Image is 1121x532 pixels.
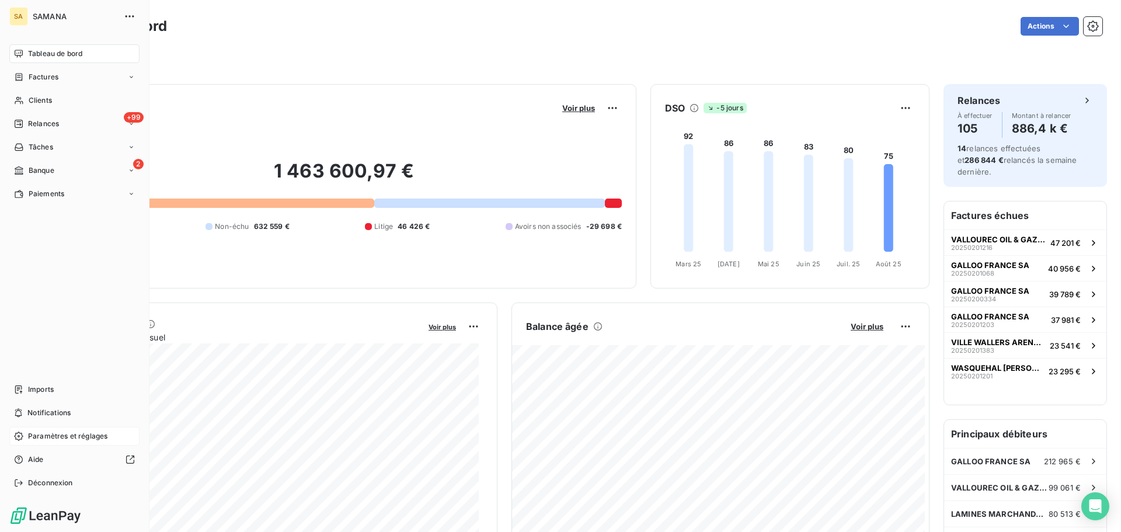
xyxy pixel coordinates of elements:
[9,161,140,180] a: 2Banque
[1051,315,1081,325] span: 37 981 €
[718,260,740,268] tspan: [DATE]
[374,221,393,232] span: Litige
[1050,238,1081,248] span: 47 201 €
[951,244,993,251] span: 20250201216
[29,189,64,199] span: Paiements
[133,159,144,169] span: 2
[704,103,746,113] span: -5 jours
[28,431,107,441] span: Paramètres et réglages
[851,322,883,331] span: Voir plus
[958,144,1077,176] span: relances effectuées et relancés la semaine dernière.
[1049,483,1081,492] span: 99 061 €
[33,12,117,21] span: SAMANA
[951,338,1045,347] span: VILLE WALLERS ARENBERG
[562,103,595,113] span: Voir plus
[951,483,1049,492] span: VALLOUREC OIL & GAZ FRANCE C/O VALLOUREC SSC
[837,260,860,268] tspan: Juil. 25
[951,312,1029,321] span: GALLOO FRANCE SA
[958,144,966,153] span: 14
[944,230,1106,255] button: VALLOUREC OIL & GAZ FRANCE C/O VALLOUREC SSC2025020121647 201 €
[958,93,1000,107] h6: Relances
[1048,264,1081,273] span: 40 956 €
[944,255,1106,281] button: GALLOO FRANCE SA2025020106840 956 €
[847,321,887,332] button: Voir plus
[28,454,44,465] span: Aide
[526,319,589,333] h6: Balance âgée
[951,270,994,277] span: 20250201068
[1050,341,1081,350] span: 23 541 €
[1044,457,1081,466] span: 212 965 €
[876,260,901,268] tspan: Août 25
[425,321,459,332] button: Voir plus
[29,165,54,176] span: Banque
[9,91,140,110] a: Clients
[515,221,582,232] span: Avoirs non associés
[215,221,249,232] span: Non-échu
[586,221,622,232] span: -29 698 €
[965,155,1003,165] span: 286 844 €
[1021,17,1079,36] button: Actions
[951,295,996,302] span: 20250200334
[951,235,1046,244] span: VALLOUREC OIL & GAZ FRANCE C/O VALLOUREC SSC
[66,331,420,343] span: Chiffre d'affaires mensuel
[944,420,1106,448] h6: Principaux débiteurs
[951,286,1029,295] span: GALLOO FRANCE SA
[398,221,430,232] span: 46 426 €
[9,114,140,133] a: +99Relances
[429,323,456,331] span: Voir plus
[951,321,994,328] span: 20250201203
[28,478,73,488] span: Déconnexion
[29,95,52,106] span: Clients
[9,380,140,399] a: Imports
[951,260,1029,270] span: GALLOO FRANCE SA
[1049,367,1081,376] span: 23 295 €
[9,506,82,525] img: Logo LeanPay
[944,332,1106,358] button: VILLE WALLERS ARENBERG2025020138323 541 €
[124,112,144,123] span: +99
[796,260,820,268] tspan: Juin 25
[9,44,140,63] a: Tableau de bord
[1012,112,1071,119] span: Montant à relancer
[951,373,993,380] span: 20250201201
[1049,290,1081,299] span: 39 789 €
[944,307,1106,332] button: GALLOO FRANCE SA2025020120337 981 €
[944,358,1106,384] button: WASQUEHAL [PERSON_NAME] PROJ JJ IMMO2025020120123 295 €
[29,72,58,82] span: Factures
[944,201,1106,230] h6: Factures échues
[9,450,140,469] a: Aide
[958,112,993,119] span: À effectuer
[559,103,598,113] button: Voir plus
[66,159,622,194] h2: 1 463 600,97 €
[676,260,701,268] tspan: Mars 25
[951,363,1044,373] span: WASQUEHAL [PERSON_NAME] PROJ JJ IMMO
[9,68,140,86] a: Factures
[9,138,140,157] a: Tâches
[1049,509,1081,519] span: 80 513 €
[9,185,140,203] a: Paiements
[958,119,993,138] h4: 105
[28,48,82,59] span: Tableau de bord
[254,221,290,232] span: 632 559 €
[951,347,994,354] span: 20250201383
[9,7,28,26] div: SA
[951,457,1031,466] span: GALLOO FRANCE SA
[1081,492,1109,520] div: Open Intercom Messenger
[27,408,71,418] span: Notifications
[758,260,779,268] tspan: Mai 25
[29,142,53,152] span: Tâches
[951,509,1049,519] span: LAMINES MARCHANDS EUROPEENS
[944,281,1106,307] button: GALLOO FRANCE SA2025020033439 789 €
[1012,119,1071,138] h4: 886,4 k €
[28,384,54,395] span: Imports
[9,427,140,446] a: Paramètres et réglages
[28,119,59,129] span: Relances
[665,101,685,115] h6: DSO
